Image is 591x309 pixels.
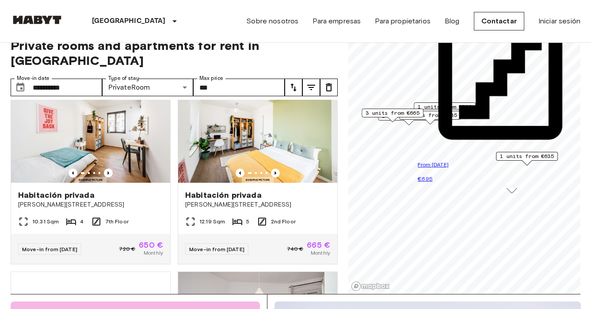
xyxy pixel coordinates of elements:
[119,245,135,253] span: 720 €
[189,246,244,252] span: Move-in from [DATE]
[11,38,338,68] span: Private rooms and apartments for rent in [GEOGRAPHIC_DATA]
[246,218,249,226] span: 5
[18,190,95,200] span: Habitación privada
[144,249,163,257] span: Monthly
[199,218,225,226] span: 12.19 Sqm
[11,76,171,264] a: Marketing picture of unit DE-01-09-041-02QPrevious imagePrevious imageHabitación privada[PERSON_N...
[11,15,64,24] img: Habyt
[418,161,449,168] span: From [DATE]
[11,77,170,183] img: Marketing picture of unit DE-01-09-041-02Q
[362,109,423,122] div: Map marker
[285,79,302,96] button: tune
[348,27,580,294] canvas: Map
[246,16,298,26] a: Sobre nosotros
[92,16,166,26] p: [GEOGRAPHIC_DATA]
[18,200,163,209] span: [PERSON_NAME][STREET_ADDRESS]
[287,245,303,253] span: 740 €
[17,75,50,82] label: Move-in date
[178,76,338,264] a: Marketing picture of unit DE-01-08-008-02QPrevious imagePrevious imageHabitación privada[PERSON_N...
[538,16,580,26] a: Iniciar sesión
[22,246,77,252] span: Move-in from [DATE]
[104,169,113,177] button: Previous image
[302,79,320,96] button: tune
[414,102,476,116] div: Map marker
[313,16,361,26] a: Para empresas
[185,190,262,200] span: Habitación privada
[366,109,419,117] span: 3 units from €665
[311,249,330,257] span: Monthly
[105,218,129,226] span: 7th Floor
[320,79,338,96] button: tune
[80,218,84,226] span: 4
[139,241,163,249] span: 650 €
[11,79,29,96] button: Choose date, selected date is 7 Nov 2025
[445,16,460,26] a: Blog
[307,241,330,249] span: 665 €
[32,218,59,226] span: 10.31 Sqm
[375,16,431,26] a: Para propietarios
[185,200,330,209] span: [PERSON_NAME][STREET_ADDRESS]
[351,281,390,291] a: Mapbox logo
[236,169,244,177] button: Previous image
[474,12,524,30] a: Contactar
[271,169,280,177] button: Previous image
[102,79,194,96] div: PrivateRoom
[108,75,139,82] label: Type of stay
[69,169,77,177] button: Previous image
[199,75,223,82] label: Max price
[271,218,296,226] span: 2nd Floor
[178,77,337,183] img: Marketing picture of unit DE-01-08-008-02Q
